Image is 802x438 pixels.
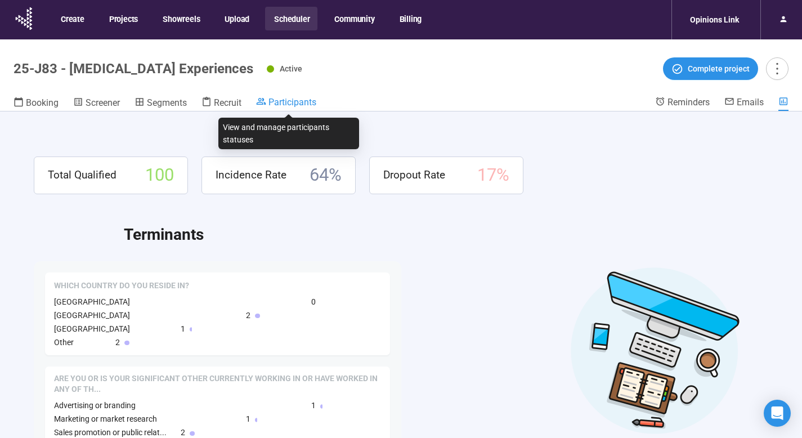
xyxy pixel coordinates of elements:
a: Emails [724,96,764,110]
img: Desktop work notes [570,266,740,435]
button: Billing [391,7,430,30]
a: Reminders [655,96,710,110]
span: 1 [246,413,250,425]
span: 2 [115,336,120,348]
h2: Terminants [124,222,768,247]
span: Complete project [688,62,750,75]
span: Participants [268,97,316,108]
span: 64 % [310,162,342,189]
span: [GEOGRAPHIC_DATA] [54,324,130,333]
span: Total Qualified [48,167,117,184]
span: Recruit [214,97,241,108]
span: 17 % [477,162,509,189]
h1: 25-J83 - [MEDICAL_DATA] Experiences [14,61,253,77]
button: Scheduler [265,7,317,30]
span: Sales promotion or public relat... [54,428,167,437]
span: [GEOGRAPHIC_DATA] [54,311,130,320]
span: Which country do you reside in? [54,280,189,292]
span: Marketing or market research [54,414,157,423]
span: more [769,61,785,76]
span: Screener [86,97,120,108]
button: Create [52,7,92,30]
span: Booking [26,97,59,108]
span: 1 [311,399,316,412]
a: Participants [256,96,316,110]
div: Opinions Link [683,9,746,30]
div: Open Intercom Messenger [764,400,791,427]
button: Upload [216,7,257,30]
span: Dropout Rate [383,167,445,184]
span: Are you or is your significant other currently working in or have worked in any of the following ... [54,373,381,395]
div: View and manage participants statuses [218,118,359,149]
span: 2 [246,309,250,321]
a: Screener [73,96,120,111]
span: Reminders [667,97,710,108]
button: Complete project [663,57,758,80]
span: Other [54,338,74,347]
span: Active [280,64,302,73]
button: Showreels [154,7,208,30]
span: Advertising or branding [54,401,136,410]
button: more [766,57,788,80]
a: Booking [14,96,59,111]
a: Recruit [201,96,241,111]
button: Community [325,7,382,30]
span: [GEOGRAPHIC_DATA] [54,297,130,306]
span: 1 [181,323,185,335]
span: Incidence Rate [216,167,286,184]
button: Projects [100,7,146,30]
a: Segments [135,96,187,111]
span: Segments [147,97,187,108]
span: 0 [311,296,316,308]
span: Emails [737,97,764,108]
span: 100 [145,162,174,189]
